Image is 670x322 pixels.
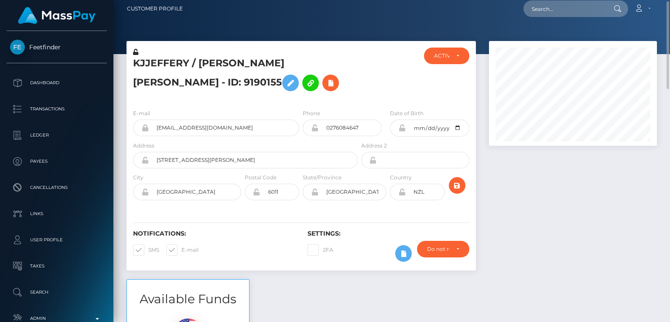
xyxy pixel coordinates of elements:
[133,142,154,150] label: Address
[18,7,96,24] img: MassPay Logo
[7,281,107,303] a: Search
[7,43,107,51] span: Feetfinder
[7,229,107,251] a: User Profile
[424,48,469,64] button: ACTIVE
[133,230,294,237] h6: Notifications:
[166,244,198,256] label: E-mail
[10,286,103,299] p: Search
[434,52,449,59] div: ACTIVE
[10,181,103,194] p: Cancellations
[417,241,469,257] button: Do not require
[7,124,107,146] a: Ledger
[10,129,103,142] p: Ledger
[7,203,107,225] a: Links
[133,110,150,117] label: E-mail
[427,246,449,253] div: Do not require
[303,110,320,117] label: Phone
[7,72,107,94] a: Dashboard
[133,57,353,96] h5: KJJEFFERY / [PERSON_NAME] [PERSON_NAME] - ID: 9190155
[10,76,103,89] p: Dashboard
[390,110,424,117] label: Date of Birth
[308,244,333,256] label: 2FA
[7,177,107,199] a: Cancellations
[127,291,249,308] h3: Available Funds
[133,244,159,256] label: SMS
[10,40,25,55] img: Feetfinder
[303,174,342,182] label: State/Province
[523,0,605,17] input: Search...
[7,151,107,172] a: Payees
[10,155,103,168] p: Payees
[390,174,412,182] label: Country
[133,174,144,182] label: City
[7,98,107,120] a: Transactions
[7,255,107,277] a: Taxes
[10,207,103,220] p: Links
[10,103,103,116] p: Transactions
[245,174,277,182] label: Postal Code
[308,230,469,237] h6: Settings:
[361,142,387,150] label: Address 2
[10,260,103,273] p: Taxes
[10,233,103,247] p: User Profile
